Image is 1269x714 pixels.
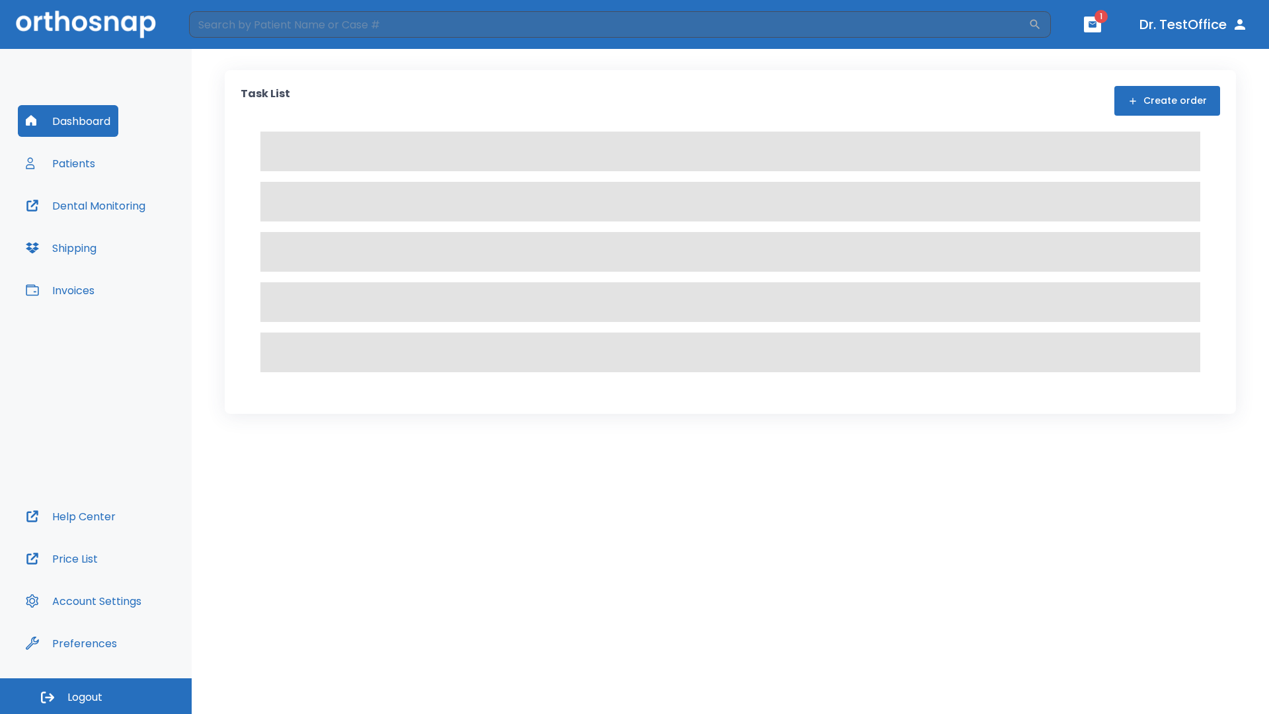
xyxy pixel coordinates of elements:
button: Dashboard [18,105,118,137]
button: Patients [18,147,103,179]
button: Shipping [18,232,104,264]
button: Invoices [18,274,102,306]
button: Help Center [18,500,124,532]
button: Preferences [18,627,125,659]
button: Price List [18,543,106,575]
button: Create order [1114,86,1220,116]
span: Logout [67,690,102,705]
img: Orthosnap [16,11,156,38]
button: Dental Monitoring [18,190,153,221]
input: Search by Patient Name or Case # [189,11,1028,38]
span: 1 [1095,10,1108,23]
button: Account Settings [18,585,149,617]
button: Dr. TestOffice [1134,13,1253,36]
p: Task List [241,86,290,116]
